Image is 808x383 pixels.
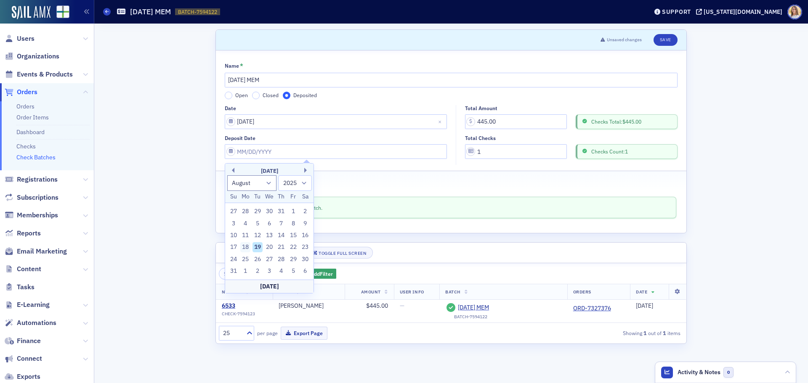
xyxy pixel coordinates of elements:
[723,367,734,378] span: 0
[252,219,263,229] div: Choose Tuesday, August 5th, 2025
[276,230,287,240] div: Choose Thursday, August 14th, 2025
[17,34,35,43] span: Users
[300,254,310,264] div: Choose Saturday, August 30th, 2025
[229,192,239,202] div: Su
[300,242,310,252] div: Choose Saturday, August 23rd, 2025
[465,105,497,111] div: Total Amount
[662,8,691,16] div: Support
[222,302,255,310] div: 6533
[288,192,298,202] div: Fr
[252,92,260,99] input: Closed
[607,37,642,43] span: Unsaved changes
[229,168,234,173] button: Previous Month
[225,105,236,111] div: Date
[300,206,310,217] div: Choose Saturday, August 2nd, 2025
[5,318,56,328] a: Automations
[17,264,41,274] span: Content
[252,254,263,264] div: Choose Tuesday, August 26th, 2025
[5,283,35,292] a: Tasks
[281,327,327,340] button: Export Page
[300,266,310,276] div: Choose Saturday, September 6th, 2025
[228,206,311,277] div: month 2025-08
[264,206,274,217] div: Choose Wednesday, July 30th, 2025
[288,242,298,252] div: Choose Friday, August 22nd, 2025
[589,148,628,155] span: Checks Count: 1
[5,264,41,274] a: Content
[283,92,290,99] input: Deposited
[276,266,287,276] div: Choose Thursday, September 4th, 2025
[17,175,58,184] span: Registrations
[17,283,35,292] span: Tasks
[654,34,678,46] button: Save
[257,329,278,337] label: per page
[229,242,239,252] div: Choose Sunday, August 17th, 2025
[222,311,255,317] span: CHECK-7594123
[225,144,447,159] input: MM/DD/YYYY
[642,329,648,337] strong: 1
[300,230,310,240] div: Choose Saturday, August 16th, 2025
[787,5,802,19] span: Profile
[636,302,653,309] span: [DATE]
[5,336,41,346] a: Finance
[400,289,424,295] span: User Info
[276,206,287,217] div: Choose Thursday, July 31st, 2025
[5,87,37,97] a: Orders
[225,280,314,293] div: [DATE]
[445,289,461,295] span: Batch
[240,242,250,252] div: Choose Monday, August 18th, 2025
[16,143,36,150] a: Checks
[16,153,56,161] a: Check Batches
[17,229,41,238] span: Reports
[16,128,45,136] a: Dashboard
[293,92,317,98] span: Deposited
[252,230,263,240] div: Choose Tuesday, August 12th, 2025
[17,354,42,363] span: Connect
[16,114,49,121] a: Order Items
[130,7,171,17] h1: [DATE] MEM
[225,135,255,141] div: Deposit Date
[17,211,58,220] span: Memberships
[264,219,274,229] div: Choose Wednesday, August 6th, 2025
[229,219,239,229] div: Choose Sunday, August 3rd, 2025
[252,266,263,276] div: Choose Tuesday, September 2nd, 2025
[17,336,41,346] span: Finance
[288,266,298,276] div: Choose Friday, September 5th, 2025
[50,5,69,20] a: View Homepage
[704,8,782,16] div: [US_STATE][DOMAIN_NAME]
[229,254,239,264] div: Choose Sunday, August 24th, 2025
[300,219,310,229] div: Choose Saturday, August 9th, 2025
[311,270,333,277] span: Add Filter
[288,230,298,240] div: Choose Friday, August 15th, 2025
[5,229,41,238] a: Reports
[219,268,299,280] input: Search…
[263,92,279,98] span: Closed
[532,329,680,337] div: Showing out of items
[252,192,263,202] div: Tu
[264,254,274,264] div: Choose Wednesday, August 27th, 2025
[17,70,73,79] span: Events & Products
[223,329,242,338] div: 25
[178,8,217,16] span: BATCH-7594122
[304,168,309,173] button: Next Month
[319,251,366,256] div: Toggle Full Screen
[252,206,263,217] div: Choose Tuesday, July 29th, 2025
[279,302,339,310] div: [PERSON_NAME]
[288,219,298,229] div: Choose Friday, August 8th, 2025
[225,167,314,175] div: [DATE]
[276,254,287,264] div: Choose Thursday, August 28th, 2025
[5,175,58,184] a: Registrations
[400,302,404,309] span: —
[56,5,69,18] img: SailAMX
[573,289,591,295] span: Orders
[276,242,287,252] div: Choose Thursday, August 21st, 2025
[366,302,388,309] span: $445.00
[279,289,292,295] span: Name
[17,300,50,309] span: E-Learning
[264,230,274,240] div: Choose Wednesday, August 13th, 2025
[240,254,250,264] div: Choose Monday, August 25th, 2025
[361,289,381,295] span: Amount
[229,266,239,276] div: Choose Sunday, August 31st, 2025
[222,289,242,295] span: Number
[12,6,50,19] img: SailAMX
[436,114,447,129] button: Close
